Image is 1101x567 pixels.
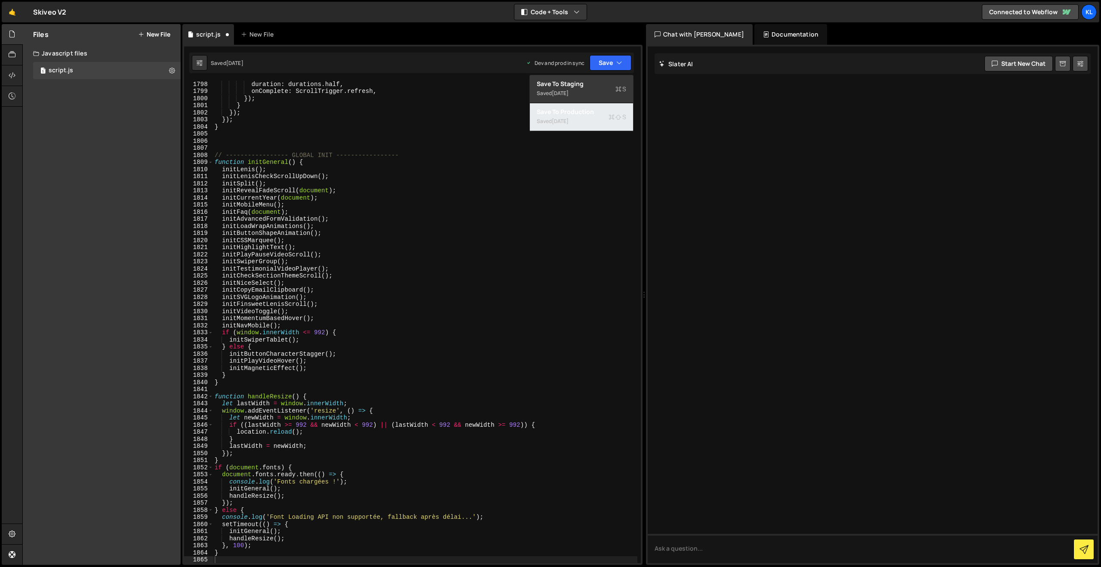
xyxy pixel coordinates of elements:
div: 1836 [184,351,213,358]
div: 1855 [184,485,213,493]
span: 1 [40,68,46,75]
button: Code + Tools [514,4,587,20]
div: Chat with [PERSON_NAME] [646,24,753,45]
div: 1862 [184,535,213,542]
div: 1823 [184,258,213,265]
div: Save to Production [537,108,626,116]
div: 1802 [184,109,213,117]
div: 1859 [184,514,213,521]
div: 1860 [184,521,213,528]
div: 1827 [184,287,213,294]
div: 1806 [184,138,213,145]
div: 1853 [184,471,213,478]
div: 1854 [184,478,213,486]
div: 1815 [184,201,213,209]
div: Saved [537,116,626,126]
div: Saved [537,88,626,99]
div: 1810 [184,166,213,173]
div: 1800 [184,95,213,102]
div: 1858 [184,507,213,514]
div: 16336/44160.js [33,62,181,79]
div: 1835 [184,343,213,351]
span: S [609,113,626,121]
div: 1814 [184,194,213,202]
div: 1805 [184,130,213,138]
div: Saved [211,59,243,67]
div: 1837 [184,357,213,365]
div: Skiveo V2 [33,7,66,17]
button: Save to StagingS Saved[DATE] [530,75,633,103]
div: 1842 [184,393,213,401]
button: Save [590,55,631,71]
div: 1818 [184,223,213,230]
div: 1843 [184,400,213,407]
div: 1808 [184,152,213,159]
div: Documentation [754,24,827,45]
div: 1838 [184,365,213,372]
div: 1841 [184,386,213,393]
div: 1845 [184,414,213,422]
div: 1819 [184,230,213,237]
div: 1833 [184,329,213,336]
div: 1825 [184,272,213,280]
div: 1820 [184,237,213,244]
a: 🤙 [2,2,23,22]
div: 1803 [184,116,213,123]
div: 1846 [184,422,213,429]
div: 1857 [184,499,213,507]
span: S [615,85,626,93]
div: script.js [49,67,73,74]
div: Javascript files [23,45,181,62]
div: 1821 [184,244,213,251]
div: 1848 [184,436,213,443]
div: 1852 [184,464,213,471]
div: 1826 [184,280,213,287]
div: [DATE] [226,59,243,67]
div: 1832 [184,322,213,330]
div: 1822 [184,251,213,259]
div: 1831 [184,315,213,322]
button: Save to ProductionS Saved[DATE] [530,103,633,131]
div: Code + Tools [529,75,634,132]
div: 1840 [184,379,213,386]
div: 1799 [184,88,213,95]
div: 1809 [184,159,213,166]
h2: Slater AI [659,60,693,68]
div: 1828 [184,294,213,301]
div: 1812 [184,180,213,188]
div: New File [241,30,277,39]
div: 1811 [184,173,213,180]
div: 1813 [184,187,213,194]
div: 1798 [184,81,213,88]
a: Kl [1081,4,1097,20]
div: 1865 [184,556,213,564]
div: 1861 [184,528,213,535]
div: 1834 [184,336,213,344]
div: 1801 [184,102,213,109]
div: 1816 [184,209,213,216]
div: script.js [196,30,221,39]
div: 1844 [184,407,213,415]
button: New File [138,31,170,38]
div: 1856 [184,493,213,500]
div: 1839 [184,372,213,379]
h2: Files [33,30,49,39]
div: 1851 [184,457,213,464]
div: [DATE] [552,117,569,125]
div: 1849 [184,443,213,450]
div: [DATE] [552,89,569,97]
div: 1847 [184,428,213,436]
div: 1850 [184,450,213,457]
div: Save to Staging [537,80,626,88]
div: 1829 [184,301,213,308]
div: Dev and prod in sync [526,59,584,67]
div: 1807 [184,145,213,152]
a: Connected to Webflow [982,4,1079,20]
div: 1824 [184,265,213,273]
div: 1863 [184,542,213,549]
button: Start new chat [984,56,1053,71]
div: 1864 [184,549,213,557]
div: 1830 [184,308,213,315]
div: 1817 [184,216,213,223]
